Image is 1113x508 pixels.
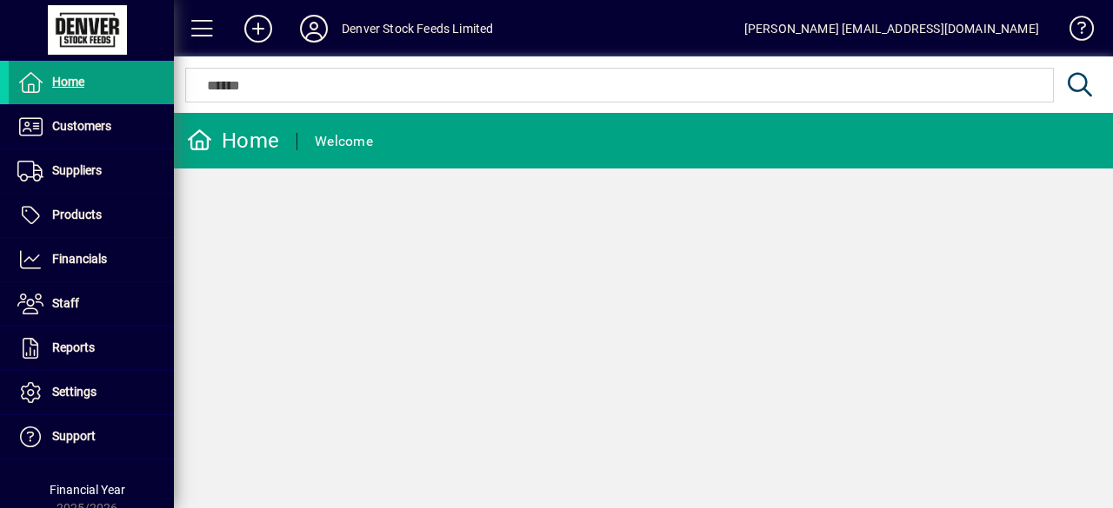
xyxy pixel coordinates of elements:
[230,13,286,44] button: Add
[744,15,1039,43] div: [PERSON_NAME] [EMAIL_ADDRESS][DOMAIN_NAME]
[1056,3,1091,60] a: Knowledge Base
[52,163,102,177] span: Suppliers
[52,75,84,89] span: Home
[52,208,102,221] span: Products
[9,371,174,414] a: Settings
[286,13,342,44] button: Profile
[50,483,125,497] span: Financial Year
[52,429,96,443] span: Support
[52,296,79,310] span: Staff
[9,327,174,370] a: Reports
[52,252,107,266] span: Financials
[52,385,97,399] span: Settings
[187,127,279,155] div: Home
[9,415,174,459] a: Support
[9,105,174,148] a: Customers
[9,194,174,237] a: Products
[52,340,95,354] span: Reports
[315,128,373,155] div: Welcome
[9,149,174,193] a: Suppliers
[9,282,174,326] a: Staff
[342,15,494,43] div: Denver Stock Feeds Limited
[9,238,174,281] a: Financials
[52,119,111,133] span: Customers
